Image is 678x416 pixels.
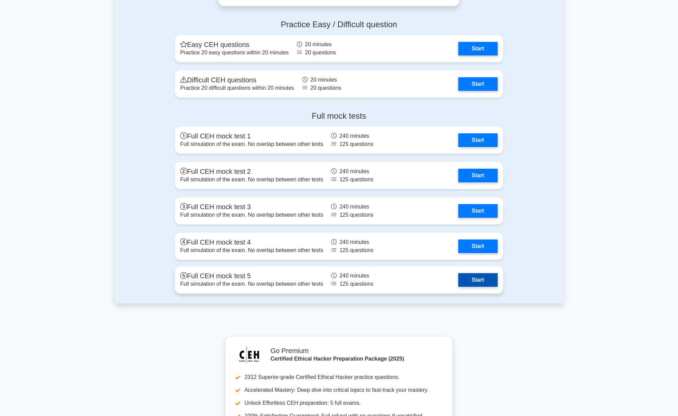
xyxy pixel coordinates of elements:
[458,42,498,55] a: Start
[458,133,498,147] a: Start
[458,169,498,182] a: Start
[175,111,503,121] h4: Full mock tests
[458,273,498,287] a: Start
[458,204,498,218] a: Start
[175,20,503,30] h4: Practice Easy / Difficult question
[458,239,498,253] a: Start
[458,77,498,91] a: Start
